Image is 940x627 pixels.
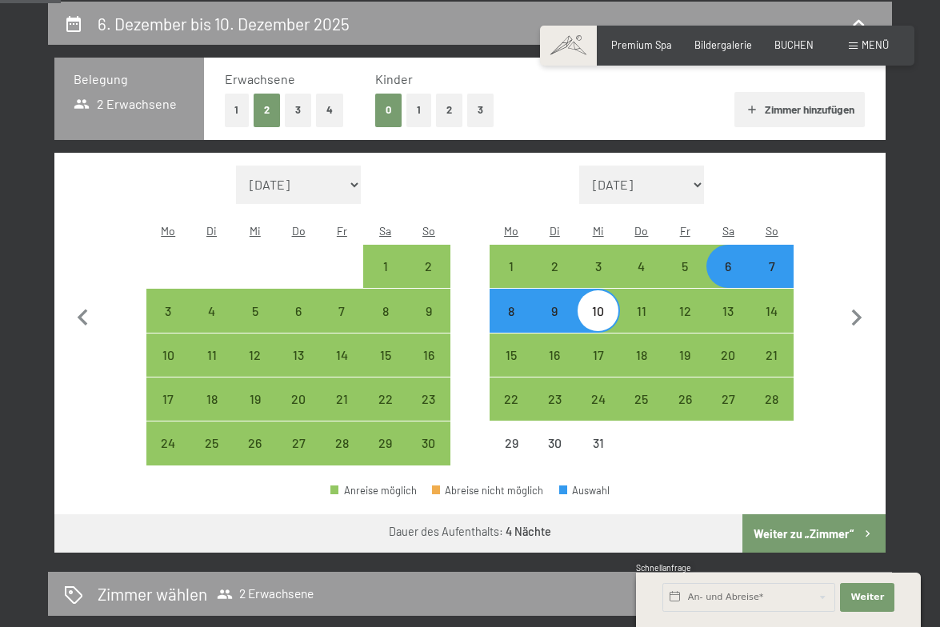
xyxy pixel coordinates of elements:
[840,166,874,466] button: Nächster Monat
[490,333,533,377] div: Anreise möglich
[533,245,576,288] div: Anreise möglich
[234,377,277,421] div: Anreise möglich
[320,289,363,332] div: Anreise möglich
[436,94,462,126] button: 2
[576,289,619,332] div: Anreise möglich
[665,305,705,345] div: 12
[146,333,190,377] div: Mon Nov 10 2025
[490,333,533,377] div: Mon Dec 15 2025
[665,260,705,300] div: 5
[254,94,280,126] button: 2
[750,333,794,377] div: Anreise möglich
[235,349,275,389] div: 12
[322,393,362,433] div: 21
[620,289,663,332] div: Anreise möglich
[322,437,362,477] div: 28
[190,377,233,421] div: Tue Nov 18 2025
[533,333,576,377] div: Anreise möglich
[409,349,449,389] div: 16
[407,245,450,288] div: Anreise möglich
[292,224,306,238] abbr: Donnerstag
[190,421,233,465] div: Anreise möglich
[578,305,618,345] div: 10
[365,260,405,300] div: 1
[708,260,748,300] div: 6
[363,377,406,421] div: Sat Nov 22 2025
[706,245,750,288] div: Anreise möglich
[406,94,431,126] button: 1
[862,38,889,51] span: Menü
[234,333,277,377] div: Anreise möglich
[277,333,320,377] div: Thu Nov 13 2025
[533,289,576,332] div: Anreise möglich
[576,377,619,421] div: Anreise möglich
[278,437,318,477] div: 27
[320,333,363,377] div: Fri Nov 14 2025
[322,349,362,389] div: 14
[663,333,706,377] div: Fri Dec 19 2025
[593,224,604,238] abbr: Mittwoch
[277,377,320,421] div: Anreise möglich
[578,349,618,389] div: 17
[694,38,752,51] span: Bildergalerie
[752,393,792,433] div: 28
[752,305,792,345] div: 14
[191,437,231,477] div: 25
[277,377,320,421] div: Thu Nov 20 2025
[680,224,690,238] abbr: Freitag
[750,377,794,421] div: Sun Dec 28 2025
[146,333,190,377] div: Anreise möglich
[774,38,814,51] a: BUCHEN
[722,224,734,238] abbr: Samstag
[620,245,663,288] div: Thu Dec 04 2025
[146,289,190,332] div: Mon Nov 03 2025
[190,333,233,377] div: Tue Nov 11 2025
[620,245,663,288] div: Anreise möglich
[576,289,619,332] div: Wed Dec 10 2025
[663,245,706,288] div: Anreise möglich
[576,245,619,288] div: Anreise möglich
[74,95,177,113] span: 2 Erwachsene
[278,349,318,389] div: 13
[576,377,619,421] div: Wed Dec 24 2025
[365,305,405,345] div: 8
[578,437,618,477] div: 31
[490,245,533,288] div: Anreise möglich
[491,393,531,433] div: 22
[576,333,619,377] div: Anreise möglich
[750,245,794,288] div: Anreise möglich
[277,333,320,377] div: Anreise möglich
[663,289,706,332] div: Fri Dec 12 2025
[708,393,748,433] div: 27
[620,377,663,421] div: Anreise möglich
[235,393,275,433] div: 19
[363,289,406,332] div: Sat Nov 08 2025
[490,245,533,288] div: Mon Dec 01 2025
[365,437,405,477] div: 29
[148,349,188,389] div: 10
[622,260,662,300] div: 4
[407,421,450,465] div: Anreise möglich
[708,349,748,389] div: 20
[190,289,233,332] div: Anreise möglich
[320,333,363,377] div: Anreise möglich
[320,421,363,465] div: Anreise möglich
[146,421,190,465] div: Anreise möglich
[375,71,413,86] span: Kinder
[578,260,618,300] div: 3
[190,333,233,377] div: Anreise möglich
[490,421,533,465] div: Mon Dec 29 2025
[467,94,494,126] button: 3
[98,582,207,605] h2: Zimmer wählen
[490,377,533,421] div: Anreise möglich
[708,305,748,345] div: 13
[407,289,450,332] div: Sun Nov 09 2025
[534,437,574,477] div: 30
[533,333,576,377] div: Tue Dec 16 2025
[706,377,750,421] div: Anreise möglich
[734,92,865,127] button: Zimmer hinzufügen
[620,333,663,377] div: Thu Dec 18 2025
[320,377,363,421] div: Anreise möglich
[490,377,533,421] div: Mon Dec 22 2025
